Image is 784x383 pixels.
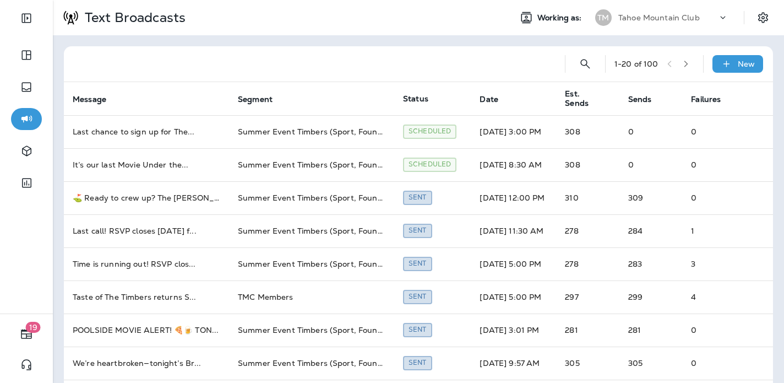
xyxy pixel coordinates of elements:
[471,181,556,214] td: [DATE] 12:00 PM
[73,95,106,104] span: Message
[682,148,749,181] td: 0
[64,247,229,280] td: Time is running out! RSVP clos ...
[753,8,773,28] button: Settings
[471,314,556,347] td: [DATE] 3:01 PM
[471,347,556,380] td: [DATE] 9:57 AM
[691,94,735,104] span: Failures
[682,214,749,247] td: 1
[229,314,394,347] td: Summer Event Timbers (Sport, Founder, Summer, Four Seasons, Pavilion, Fractional, [PERSON_NAME])
[619,148,683,181] td: 0
[619,347,683,380] td: 305
[64,280,229,314] td: Taste of The Timbers returns S ...
[229,347,394,380] td: Summer Event Timbers (Sport, Founder, Summer, Four Seasons, Pavilion, Fractional, [PERSON_NAME])
[403,191,432,204] div: Sent
[556,115,619,148] td: 308
[619,214,683,247] td: 284
[73,94,121,104] span: Message
[556,181,619,214] td: 310
[471,148,556,181] td: [DATE] 8:30 AM
[618,13,700,22] p: Tahoe Mountain Club
[229,148,394,181] td: Summer Event Timbers (Sport, Founder, Summer, Four Seasons, Pavilion, Fractional, [PERSON_NAME])
[403,324,432,334] span: Created by Johanna Bell
[682,247,749,280] td: 3
[480,94,513,104] span: Date
[26,322,41,333] span: 19
[238,95,273,104] span: Segment
[556,148,619,181] td: 308
[682,314,749,347] td: 0
[80,9,186,26] p: Text Broadcasts
[403,225,432,235] span: Created by Johanna Bell
[682,115,749,148] td: 0
[628,95,652,104] span: Sends
[682,181,749,214] td: 0
[537,13,584,23] span: Working as:
[595,9,612,26] div: TM
[11,323,42,345] button: 19
[682,347,749,380] td: 0
[619,280,683,314] td: 299
[403,291,432,301] span: Created by Johanna Bell
[682,280,749,314] td: 4
[403,323,432,337] div: Sent
[556,247,619,280] td: 278
[556,314,619,347] td: 281
[556,280,619,314] td: 297
[229,181,394,214] td: Summer Event Timbers (Sport, Founder, Summer, Four Seasons, Pavilion, Fractional, [PERSON_NAME])
[565,89,601,108] span: Est. Sends
[64,148,229,181] td: It’s our last Movie Under the ...
[403,357,432,367] span: Created by Johanna Bell
[64,115,229,148] td: Last chance to sign up for The ...
[619,247,683,280] td: 283
[691,95,721,104] span: Failures
[471,280,556,314] td: [DATE] 5:00 PM
[64,314,229,347] td: POOLSIDE MOVIE ALERT! 🍕🍺 TON ...
[11,7,42,29] button: Expand Sidebar
[229,280,394,314] td: TMC Members
[565,89,615,108] span: Est. Sends
[403,258,432,268] span: Created by Johanna Bell
[619,314,683,347] td: 281
[238,94,287,104] span: Segment
[738,60,755,68] p: New
[471,115,556,148] td: [DATE] 3:00 PM
[403,356,432,370] div: Sent
[619,181,683,214] td: 309
[229,214,394,247] td: Summer Event Timbers (Sport, Founder, Summer, Four Seasons, Pavilion, Fractional, [PERSON_NAME])
[64,181,229,214] td: ⛳ Ready to crew up? The [PERSON_NAME] ...
[628,94,666,104] span: Sends
[229,247,394,280] td: Summer Event Timbers (Sport, Founder, Summer, Four Seasons, Pavilion, Fractional, [PERSON_NAME])
[480,95,498,104] span: Date
[403,257,432,271] div: Sent
[403,126,456,136] span: Created by Johanna Bell
[574,53,596,75] button: Search Text Broadcasts
[403,290,432,304] div: Sent
[556,214,619,247] td: 278
[403,192,432,202] span: Created by Johanna Bell
[471,247,556,280] td: [DATE] 5:00 PM
[229,115,394,148] td: Summer Event Timbers (Sport, Founder, Summer, Four Seasons, Pavilion, Fractional, [PERSON_NAME])
[403,159,456,169] span: Created by Johanna Bell
[403,224,432,238] div: Sent
[471,214,556,247] td: [DATE] 11:30 AM
[64,347,229,380] td: We’re heartbroken—tonight’s Br ...
[403,94,428,104] span: Status
[614,60,658,68] div: 1 - 20 of 100
[403,125,456,138] div: Scheduled
[403,158,456,171] div: Scheduled
[556,347,619,380] td: 305
[64,214,229,247] td: Last call! RSVP closes [DATE] f ...
[619,115,683,148] td: 0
